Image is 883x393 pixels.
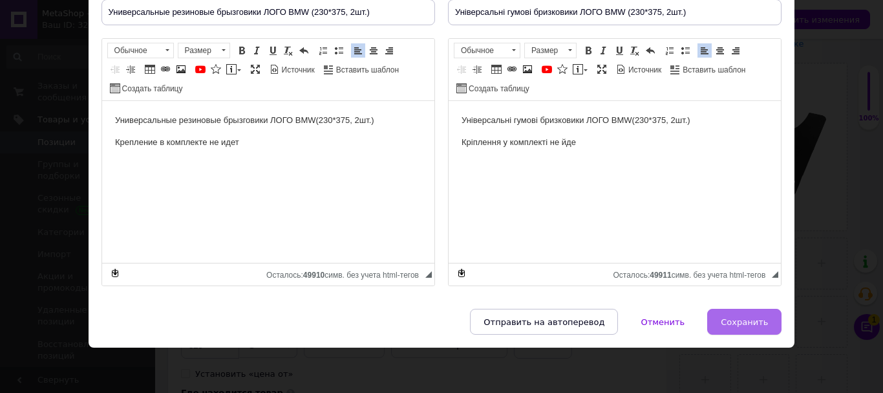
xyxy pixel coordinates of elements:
span: Обычное [454,43,507,58]
a: Обычное [454,43,520,58]
a: Увеличить отступ [470,62,484,76]
a: Вставить сообщение [571,62,590,76]
a: Изображение [520,62,535,76]
a: Вставить иконку [555,62,569,76]
div: Подсчет символов [266,267,425,280]
span: Источник [626,65,661,76]
span: Вставить шаблон [334,65,399,76]
a: Добавить видео с YouTube [193,62,207,76]
a: Создать таблицу [108,81,185,95]
a: Вставить / удалить нумерованный список [663,43,677,58]
a: Вставить шаблон [668,62,747,76]
a: Полужирный (Ctrl+B) [581,43,595,58]
button: Отменить [627,309,698,335]
a: Убрать форматирование [281,43,295,58]
a: Вставить / удалить маркированный список [332,43,346,58]
a: Вставить / удалить нумерованный список [316,43,330,58]
a: Источник [268,62,317,76]
a: Курсив (Ctrl+I) [597,43,611,58]
span: Сохранить [721,317,768,327]
p: Крепление в комплекте не идет [13,35,458,49]
span: 49910 [303,271,324,280]
a: Вставить/Редактировать ссылку (Ctrl+L) [158,62,173,76]
a: Курсив (Ctrl+I) [250,43,264,58]
a: По центру [713,43,727,58]
span: Перетащите для изменения размера [772,271,778,278]
a: Развернуть [595,62,609,76]
a: Подчеркнутый (Ctrl+U) [612,43,626,58]
a: Вставить / удалить маркированный список [678,43,692,58]
span: Отправить на автоперевод [484,317,604,327]
a: Таблица [489,62,504,76]
a: Вставить сообщение [224,62,243,76]
a: Вставить/Редактировать ссылку (Ctrl+L) [505,62,519,76]
a: Развернуть [248,62,262,76]
span: Источник [280,65,315,76]
iframe: Визуальный текстовый редактор, E6287BCC-F99C-48EE-9D6B-CC32C6A725F6 [449,101,781,263]
a: Источник [614,62,663,76]
button: Отправить на автоперевод [470,309,618,335]
a: Сделать резервную копию сейчас [454,266,469,280]
span: Вставить шаблон [681,65,745,76]
a: Полужирный (Ctrl+B) [235,43,249,58]
a: По центру [367,43,381,58]
span: Создать таблицу [120,84,183,95]
a: Размер [178,43,230,58]
a: Сделать резервную копию сейчас [108,266,122,280]
a: Отменить (Ctrl+Z) [297,43,311,58]
a: Увеличить отступ [123,62,138,76]
a: По правому краю [382,43,396,58]
span: Размер [525,43,564,58]
span: Создать таблицу [467,84,529,95]
a: Изображение [174,62,188,76]
span: Отменить [641,317,685,327]
body: Визуальный текстовый редактор, 2B57C0A0-45C4-4741-A306-59C6EA4EB866 [13,13,458,49]
a: Уменьшить отступ [454,62,469,76]
a: Добавить видео с YouTube [540,62,554,76]
span: Перетащите для изменения размера [425,271,432,278]
a: Вставить иконку [209,62,223,76]
span: 49911 [650,271,671,280]
iframe: Визуальный текстовый редактор, 3F8748FC-BA77-40C7-9E46-E91E15631CBF [102,101,434,263]
a: Убрать форматирование [628,43,642,58]
a: Создать таблицу [454,81,531,95]
a: Размер [524,43,577,58]
div: Подсчет символов [613,267,772,280]
span: Обычное [108,43,161,58]
a: Уменьшить отступ [108,62,122,76]
span: Размер [178,43,217,58]
p: Универсальные резиновые брызговики ЛОГО AUDI (230*375, 2шт.) [13,13,458,27]
a: Отменить (Ctrl+Z) [643,43,657,58]
a: По левому краю [697,43,712,58]
a: Вставить шаблон [322,62,401,76]
a: По левому краю [351,43,365,58]
a: По правому краю [729,43,743,58]
a: Таблица [143,62,157,76]
button: Сохранить [707,309,782,335]
a: Обычное [107,43,174,58]
a: Подчеркнутый (Ctrl+U) [266,43,280,58]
